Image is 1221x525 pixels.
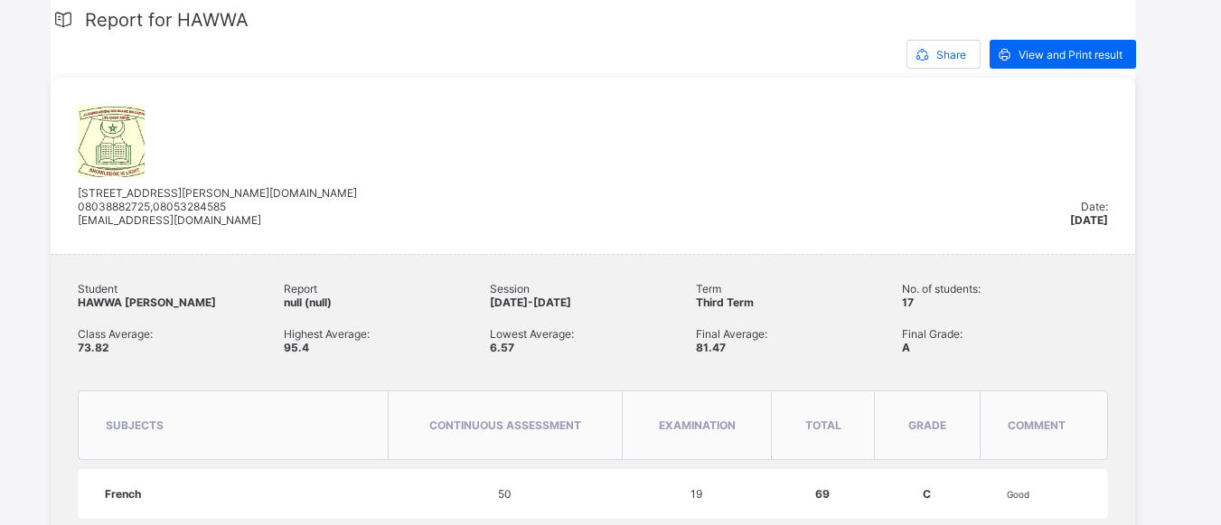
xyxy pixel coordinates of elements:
[696,327,902,341] span: Final Average:
[284,295,332,309] span: null (null)
[696,295,754,309] span: Third Term
[429,418,581,432] span: Continuous Assessment
[78,327,284,341] span: Class Average:
[805,418,841,432] span: total
[78,186,357,227] span: [STREET_ADDRESS][PERSON_NAME][DOMAIN_NAME] 08038882725,08053284585 [EMAIL_ADDRESS][DOMAIN_NAME]
[78,282,284,295] span: Student
[498,487,512,501] span: 50
[490,282,696,295] span: Session
[490,295,571,309] span: [DATE]-[DATE]
[105,487,141,501] span: French
[106,418,164,432] span: subjects
[696,341,726,354] span: 81.47
[85,9,249,31] span: Report for HAWWA
[690,487,702,501] span: 19
[902,282,1108,295] span: No. of students:
[936,48,966,61] span: Share
[696,282,902,295] span: Term
[902,341,910,354] span: A
[908,418,946,432] span: grade
[284,282,490,295] span: Report
[284,327,490,341] span: Highest Average:
[902,327,1108,341] span: Final Grade:
[490,341,514,354] span: 6.57
[78,105,145,177] img: almanarabuja.png
[78,341,109,354] span: 73.82
[1007,489,1029,500] span: Good
[923,487,931,501] span: C
[1008,418,1066,432] span: comment
[1070,213,1108,227] span: [DATE]
[1019,48,1122,61] span: View and Print result
[284,341,309,354] span: 95.4
[659,418,736,432] span: Examination
[78,295,216,309] span: HAWWA [PERSON_NAME]
[815,487,830,501] span: 69
[1081,200,1108,213] span: Date:
[490,327,696,341] span: Lowest Average:
[902,295,914,309] span: 17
